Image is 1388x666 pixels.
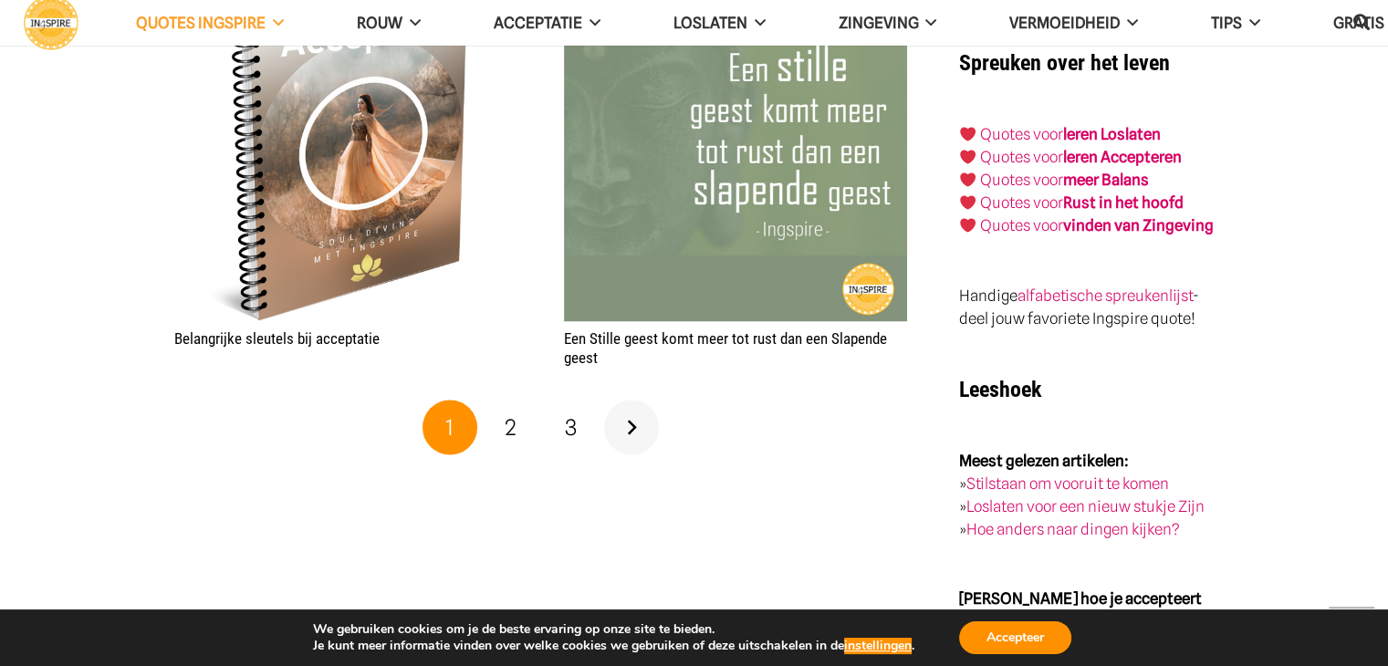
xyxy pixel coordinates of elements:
span: GRATIS [1333,14,1384,32]
span: 3 [565,413,577,440]
span: ROUW [357,14,402,32]
strong: Rust in het hoofd [1063,193,1184,212]
span: Loslaten [673,14,747,32]
span: 1 [445,413,454,440]
a: Quotes voorRust in het hoofd [980,193,1184,212]
p: » » » [959,449,1214,540]
button: instellingen [844,638,912,654]
img: ❤ [960,172,976,187]
img: ❤ [960,217,976,233]
a: Quotes voormeer Balans [980,171,1149,189]
a: Belangrijke sleutels bij acceptatie [174,328,380,347]
a: Quotes voorvinden van Zingeving [980,216,1214,234]
span: Acceptatie [494,14,582,32]
p: Handige - deel jouw favoriete Ingspire quote! [959,284,1214,329]
a: leren Loslaten [1063,125,1161,143]
span: Zingeving [838,14,918,32]
strong: meer Balans [1063,171,1149,189]
p: Je kunt meer informatie vinden over welke cookies we gebruiken of deze uitschakelen in de . [313,638,914,654]
a: leren Accepteren [1063,148,1182,166]
a: Terug naar top [1329,607,1374,652]
a: Pagina 2 [483,400,537,454]
a: alfabetische spreukenlijst [1018,286,1193,304]
strong: Spreuken over het leven [959,50,1170,76]
a: Quotes voor [980,125,1063,143]
a: Zoeken [1343,1,1380,45]
span: QUOTES INGSPIRE [136,14,266,32]
span: VERMOEIDHEID [1009,14,1120,32]
span: TIPS [1211,14,1242,32]
strong: [PERSON_NAME] hoe je accepteert en transformeert naar een nieuwe manier van Zijn: [959,588,1202,652]
strong: Leeshoek [959,376,1041,401]
p: We gebruiken cookies om je de beste ervaring op onze site te bieden. [313,621,914,638]
strong: vinden van Zingeving [1063,216,1214,234]
a: Pagina 3 [544,400,599,454]
button: Accepteer [959,621,1071,654]
a: Stilstaan om vooruit te komen [966,473,1169,492]
span: 2 [505,413,517,440]
a: Quotes voor [980,148,1063,166]
strong: Meest gelezen artikelen: [959,451,1129,469]
img: ❤ [960,194,976,210]
img: ❤ [960,149,976,164]
a: Hoe anders naar dingen kijken? [966,519,1180,537]
span: Pagina 1 [423,400,477,454]
a: Loslaten voor een nieuw stukje Zijn [966,496,1205,515]
a: Een Stille geest komt meer tot rust dan een Slapende geest [564,328,887,365]
img: ❤ [960,126,976,141]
